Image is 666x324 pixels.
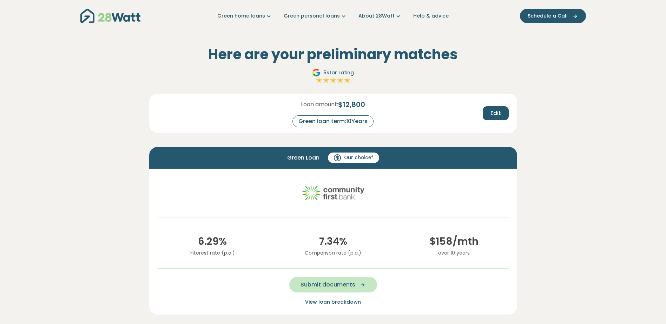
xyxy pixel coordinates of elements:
h2: Here are your preliminary matches [149,46,517,63]
nav: Main navigation [80,7,586,25]
span: 6.29 % [158,234,267,249]
span: Edit [490,109,501,117]
span: $ 12,800 [338,99,365,110]
span: 5 star rating [323,69,354,76]
span: View loan breakdown [305,298,361,305]
img: Google [312,68,321,77]
p: Interest rate (p.a.) [158,249,267,257]
img: 28Watt [80,9,140,23]
span: 7.34 % [278,234,388,249]
a: Green home loans [217,12,272,20]
button: Submit documents [289,277,377,292]
img: Full star [344,77,351,84]
span: Schedule a Call [528,12,568,20]
span: Our choice* [344,154,374,161]
a: Google5star ratingFull starFull starFull starFull starFull star [311,68,355,85]
button: View loan breakdown [303,298,363,306]
div: Green loan term: 10 Years [292,115,374,127]
p: over 10 years [399,249,509,257]
img: community-first logo [302,177,365,209]
a: Help & advice [413,12,449,20]
button: Schedule a Call [520,9,586,23]
p: Comparison rate (p.a.) [278,249,388,257]
img: Full star [316,77,323,84]
span: Submit documents [301,281,355,289]
span: $ 158 /mth [399,234,509,249]
img: Full star [330,77,337,84]
a: Green personal loans [284,12,347,20]
span: Green Loan [287,154,319,162]
a: About 28Watt [358,12,402,20]
img: Full star [337,77,344,84]
span: Loan amount: [301,100,338,109]
button: Edit [483,106,509,120]
img: Full star [323,77,330,84]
